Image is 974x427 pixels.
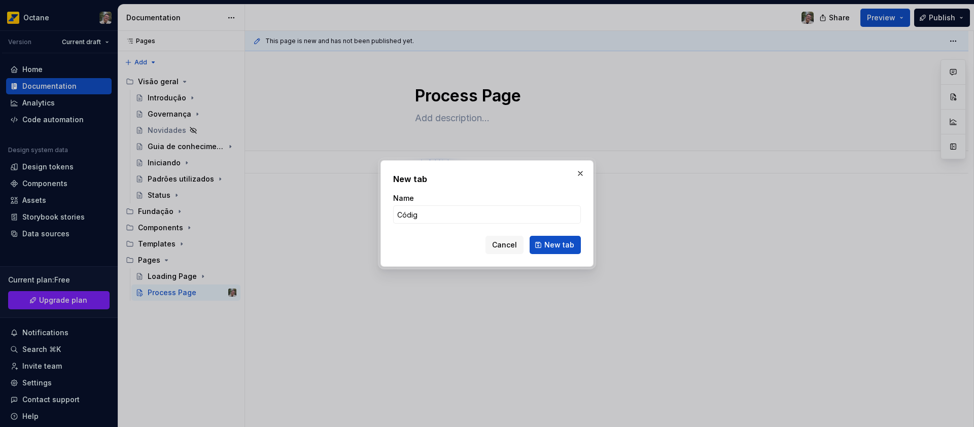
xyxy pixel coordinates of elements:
[492,240,517,250] span: Cancel
[393,193,414,203] label: Name
[485,236,524,254] button: Cancel
[393,173,581,185] h2: New tab
[530,236,581,254] button: New tab
[544,240,574,250] span: New tab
